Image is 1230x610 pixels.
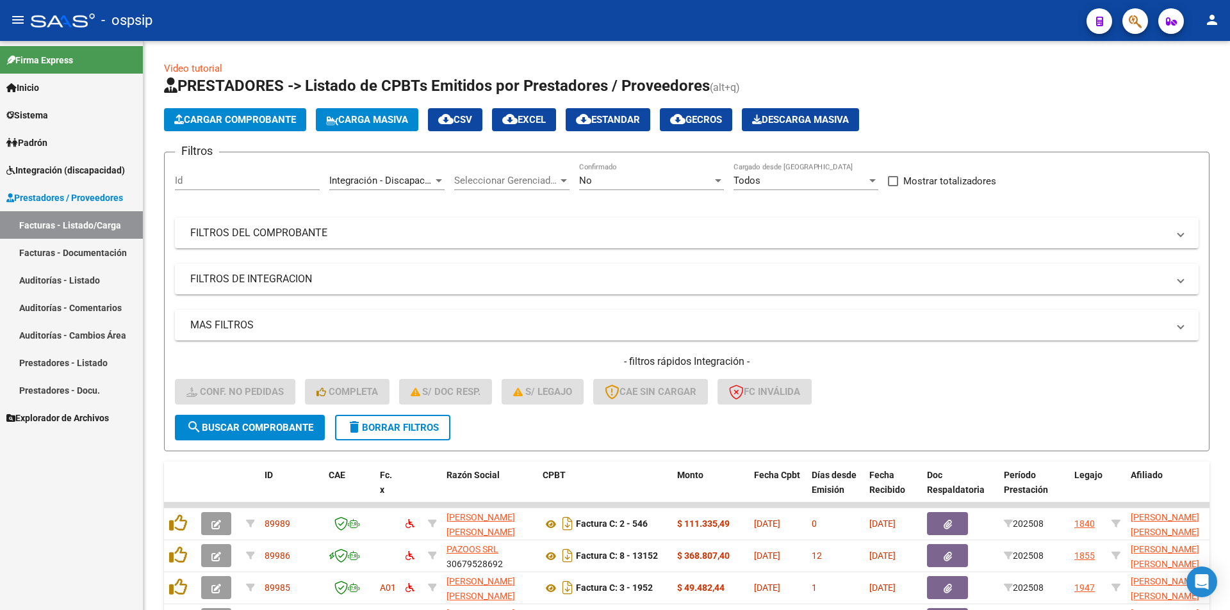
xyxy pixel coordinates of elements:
[1126,462,1228,518] datatable-header-cell: Afiliado
[1074,549,1095,563] div: 1855
[812,470,857,495] span: Días desde Emisión
[175,218,1199,248] mat-expansion-panel-header: FILTROS DEL COMPROBANTE
[576,111,591,127] mat-icon: cloud_download
[710,81,740,93] span: (alt+q)
[576,551,658,561] strong: Factura C: 8 - 13152
[729,386,800,397] span: FC Inválida
[447,470,500,480] span: Razón Social
[670,111,685,127] mat-icon: cloud_download
[677,582,725,593] strong: $ 49.482,44
[734,175,760,186] span: Todos
[6,53,73,67] span: Firma Express
[869,582,896,593] span: [DATE]
[502,114,546,125] span: EXCEL
[660,108,732,131] button: Gecros
[999,462,1069,518] datatable-header-cell: Período Prestación
[670,114,722,125] span: Gecros
[164,108,306,131] button: Cargar Comprobante
[438,114,472,125] span: CSV
[672,462,749,518] datatable-header-cell: Monto
[1074,470,1103,480] span: Legajo
[869,470,905,495] span: Fecha Recibido
[1004,518,1044,529] span: 202508
[265,582,290,593] span: 89985
[175,310,1199,341] mat-expansion-panel-header: MAS FILTROS
[1204,12,1220,28] mat-icon: person
[335,415,450,440] button: Borrar Filtros
[754,518,780,529] span: [DATE]
[807,462,864,518] datatable-header-cell: Días desde Emisión
[677,550,730,561] strong: $ 368.807,40
[186,419,202,435] mat-icon: search
[566,108,650,131] button: Estandar
[1004,582,1044,593] span: 202508
[265,518,290,529] span: 89989
[174,114,296,125] span: Cargar Comprobante
[559,577,576,598] i: Descargar documento
[175,142,219,160] h3: Filtros
[380,582,396,593] span: A01
[1004,470,1048,495] span: Período Prestación
[869,518,896,529] span: [DATE]
[454,175,558,186] span: Seleccionar Gerenciador
[754,470,800,480] span: Fecha Cpbt
[502,379,584,405] button: S/ legajo
[6,136,47,150] span: Padrón
[502,111,518,127] mat-icon: cloud_download
[742,108,859,131] button: Descarga Masiva
[447,510,532,537] div: 27255829225
[399,379,493,405] button: S/ Doc Resp.
[186,422,313,433] span: Buscar Comprobante
[752,114,849,125] span: Descarga Masiva
[576,114,640,125] span: Estandar
[447,512,515,537] span: [PERSON_NAME] [PERSON_NAME]
[305,379,389,405] button: Completa
[812,550,822,561] span: 12
[6,163,125,177] span: Integración (discapacidad)
[6,81,39,95] span: Inicio
[347,422,439,433] span: Borrar Filtros
[428,108,482,131] button: CSV
[175,355,1199,369] h4: - filtros rápidos Integración -
[347,419,362,435] mat-icon: delete
[380,470,392,495] span: Fc. x
[749,462,807,518] datatable-header-cell: Fecha Cpbt
[922,462,999,518] datatable-header-cell: Doc Respaldatoria
[6,411,109,425] span: Explorador de Archivos
[101,6,152,35] span: - ospsip
[1131,512,1199,566] span: [PERSON_NAME] [PERSON_NAME] [PERSON_NAME] 20482425918
[677,470,703,480] span: Monto
[593,379,708,405] button: CAE SIN CARGAR
[438,111,454,127] mat-icon: cloud_download
[329,175,443,186] span: Integración - Discapacidad
[6,108,48,122] span: Sistema
[259,462,324,518] datatable-header-cell: ID
[864,462,922,518] datatable-header-cell: Fecha Recibido
[576,583,653,593] strong: Factura C: 3 - 1952
[316,386,378,397] span: Completa
[447,542,532,569] div: 30679528692
[903,173,996,189] span: Mostrar totalizadores
[190,226,1168,240] mat-panel-title: FILTROS DEL COMPROBANTE
[717,379,812,405] button: FC Inválida
[1069,462,1106,518] datatable-header-cell: Legajo
[579,175,592,186] span: No
[441,462,537,518] datatable-header-cell: Razón Social
[316,108,418,131] button: Carga Masiva
[869,550,896,561] span: [DATE]
[812,582,817,593] span: 1
[326,114,408,125] span: Carga Masiva
[447,574,532,601] div: 27265400650
[1131,544,1199,584] span: [PERSON_NAME] [PERSON_NAME] 20572154638
[411,386,481,397] span: S/ Doc Resp.
[742,108,859,131] app-download-masive: Descarga masiva de comprobantes (adjuntos)
[1074,517,1095,531] div: 1840
[175,379,295,405] button: Conf. no pedidas
[190,318,1168,332] mat-panel-title: MAS FILTROS
[1131,470,1163,480] span: Afiliado
[175,415,325,440] button: Buscar Comprobante
[324,462,375,518] datatable-header-cell: CAE
[164,77,710,95] span: PRESTADORES -> Listado de CPBTs Emitidos por Prestadores / Proveedores
[329,470,345,480] span: CAE
[492,108,556,131] button: EXCEL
